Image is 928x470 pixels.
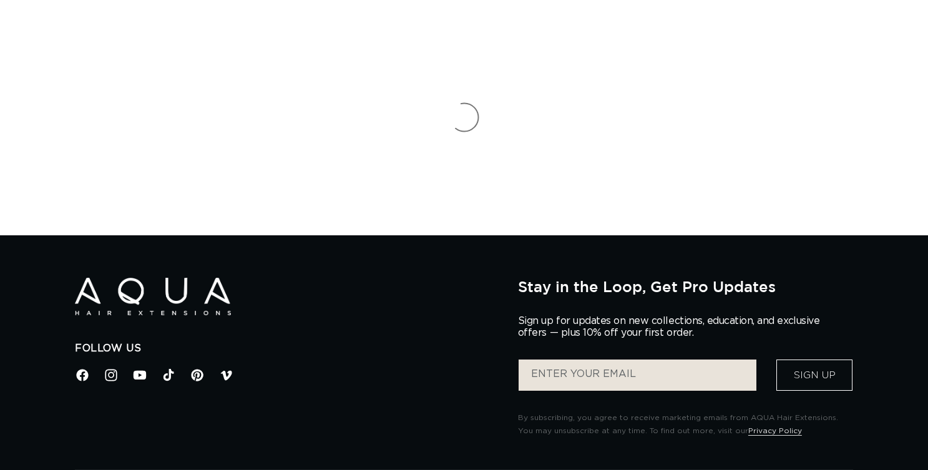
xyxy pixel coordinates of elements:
a: Privacy Policy [748,427,802,434]
button: Sign Up [776,360,852,391]
p: Sign up for updates on new collections, education, and exclusive offers — plus 10% off your first... [518,315,830,339]
img: Aqua Hair Extensions [75,278,231,316]
h2: Stay in the Loop, Get Pro Updates [518,278,853,295]
p: By subscribing, you agree to receive marketing emails from AQUA Hair Extensions. You may unsubscr... [518,411,853,438]
h2: Follow Us [75,342,499,355]
input: ENTER YOUR EMAIL [519,360,756,391]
